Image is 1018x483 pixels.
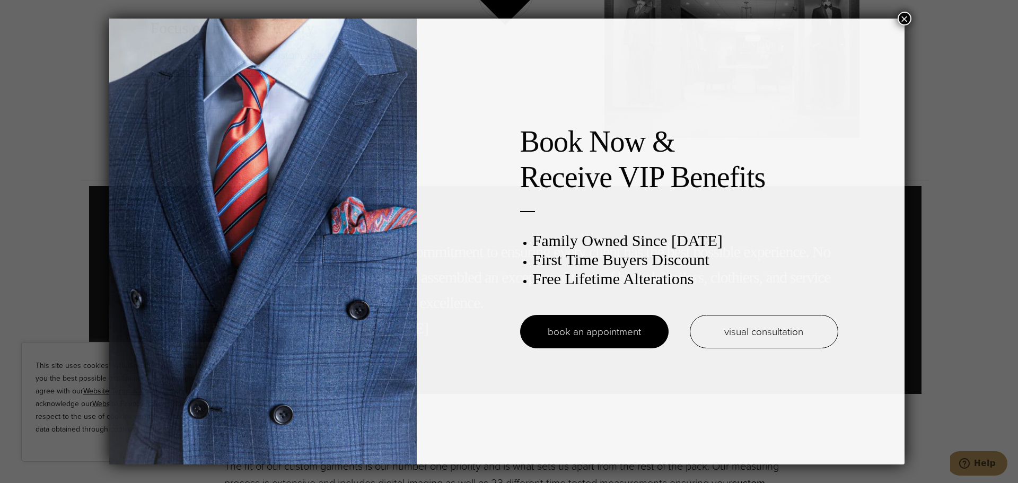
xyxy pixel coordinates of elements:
[690,315,838,348] a: visual consultation
[520,315,669,348] a: book an appointment
[533,269,838,288] h3: Free Lifetime Alterations
[898,12,911,25] button: Close
[533,231,838,250] h3: Family Owned Since [DATE]
[533,250,838,269] h3: First Time Buyers Discount
[520,124,838,195] h2: Book Now & Receive VIP Benefits
[24,7,46,17] span: Help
